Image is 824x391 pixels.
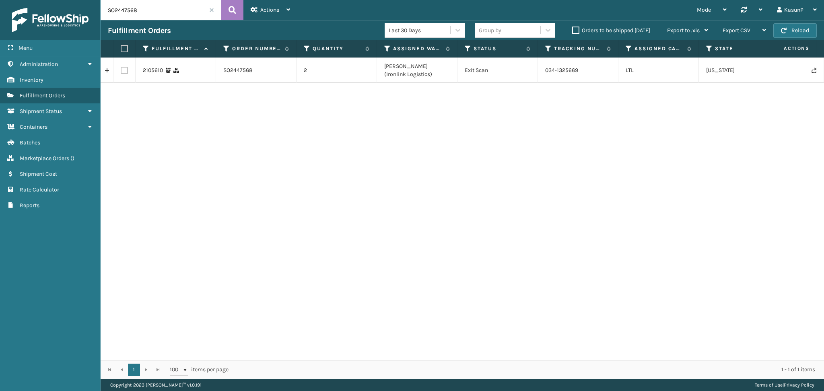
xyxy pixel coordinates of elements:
div: Group by [479,26,501,35]
a: 1 [128,364,140,376]
span: items per page [170,364,229,376]
label: Assigned Carrier Service [634,45,683,52]
div: Last 30 Days [389,26,451,35]
div: | [755,379,814,391]
span: 100 [170,366,182,374]
span: Rate Calculator [20,186,59,193]
label: Order Number [232,45,281,52]
span: Export to .xls [667,27,700,34]
a: 2105610 [143,66,163,74]
label: Status [474,45,522,52]
label: State [715,45,764,52]
span: Administration [20,61,58,68]
div: 1 - 1 of 1 items [240,366,815,374]
label: Tracking Number [554,45,603,52]
a: Terms of Use [755,382,783,388]
img: logo [12,8,89,32]
label: Quantity [313,45,361,52]
span: Marketplace Orders [20,155,69,162]
label: Assigned Warehouse [393,45,442,52]
span: Export CSV [723,27,750,34]
span: ( ) [70,155,74,162]
span: Reports [20,202,39,209]
button: Reload [773,23,817,38]
td: 2 [297,58,377,83]
span: Containers [20,123,47,130]
span: Menu [19,45,33,51]
span: Batches [20,139,40,146]
i: Never Shipped [812,68,816,73]
td: [PERSON_NAME] (Ironlink Logistics) [377,58,457,83]
span: Actions [260,6,279,13]
span: Shipment Cost [20,171,57,177]
label: Orders to be shipped [DATE] [572,27,650,34]
a: Privacy Policy [784,382,814,388]
span: Inventory [20,76,43,83]
span: Mode [697,6,711,13]
td: LTL [618,58,699,83]
td: 034-1325669 [538,58,618,83]
span: Shipment Status [20,108,62,115]
td: [US_STATE] [699,58,779,83]
h3: Fulfillment Orders [108,26,171,35]
span: Fulfillment Orders [20,92,65,99]
span: Actions [758,42,814,55]
label: Fulfillment Order Id [152,45,200,52]
p: Copyright 2023 [PERSON_NAME]™ v 1.0.191 [110,379,202,391]
a: SO2447568 [223,66,253,74]
td: Exit Scan [457,58,538,83]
